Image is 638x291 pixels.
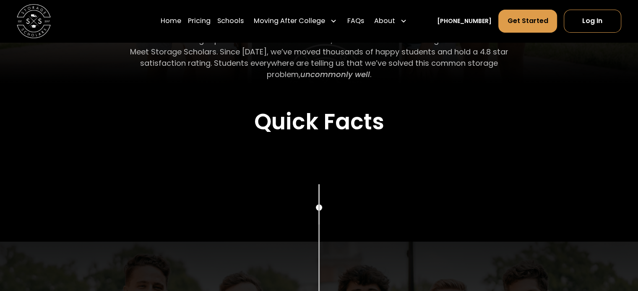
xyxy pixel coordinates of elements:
[564,10,621,32] a: Log In
[157,109,481,135] h2: Quick Facts
[116,12,522,80] p: Imagine a chaos free move-out week with less traffic and happier students. Traditional moving and...
[250,9,340,33] div: Moving After College
[371,9,410,33] div: About
[17,4,51,38] img: Storage Scholars main logo
[188,9,211,33] a: Pricing
[374,16,395,26] div: About
[161,9,181,33] a: Home
[300,69,370,80] em: uncommonly well
[217,9,244,33] a: Schools
[347,9,364,33] a: FAQs
[437,17,492,26] a: [PHONE_NUMBER]
[254,16,325,26] div: Moving After College
[498,10,557,32] a: Get Started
